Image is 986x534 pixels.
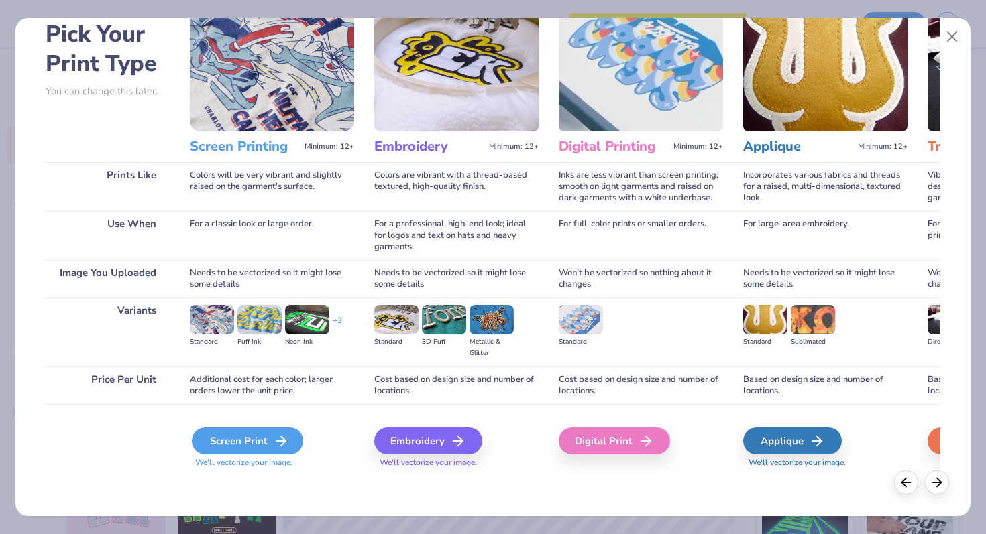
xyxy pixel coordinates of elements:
[559,162,723,211] div: Inks are less vibrant than screen printing; smooth on light garments and raised on dark garments ...
[374,138,484,155] h3: Embroidery
[374,211,539,260] div: For a professional, high-end look; ideal for logos and text on hats and heavy garments.
[333,315,342,338] div: + 3
[743,305,787,334] img: Standard
[743,162,908,211] div: Incorporates various fabrics and threads for a raised, multi-dimensional, textured look.
[559,427,670,454] div: Digital Print
[940,24,965,50] button: Close
[743,457,908,468] span: We'll vectorize your image.
[374,162,539,211] div: Colors are vibrant with a thread-based textured, high-quality finish.
[559,138,668,155] h3: Digital Printing
[374,336,419,348] div: Standard
[673,142,723,151] span: Minimum: 12+
[46,19,170,78] h2: Pick Your Print Type
[190,138,299,155] h3: Screen Printing
[46,211,170,260] div: Use When
[237,305,282,334] img: Puff Ink
[743,366,908,404] div: Based on design size and number of locations.
[743,138,853,155] h3: Applique
[743,336,787,348] div: Standard
[285,305,329,334] img: Neon Ink
[190,260,354,297] div: Needs to be vectorized so it might lose some details
[489,142,539,151] span: Minimum: 12+
[46,260,170,297] div: Image You Uploaded
[190,162,354,211] div: Colors will be very vibrant and slightly raised on the garment's surface.
[559,211,723,260] div: For full-color prints or smaller orders.
[928,305,972,334] img: Direct-to-film
[190,305,234,334] img: Standard
[237,336,282,348] div: Puff Ink
[743,260,908,297] div: Needs to be vectorized so it might lose some details
[422,305,466,334] img: 3D Puff
[374,457,539,468] span: We'll vectorize your image.
[374,427,482,454] div: Embroidery
[470,336,514,359] div: Metallic & Glitter
[192,427,303,454] div: Screen Print
[559,366,723,404] div: Cost based on design size and number of locations.
[374,366,539,404] div: Cost based on design size and number of locations.
[46,162,170,211] div: Prints Like
[743,211,908,260] div: For large-area embroidery.
[190,211,354,260] div: For a classic look or large order.
[559,305,603,334] img: Standard
[791,336,835,348] div: Sublimated
[791,305,835,334] img: Sublimated
[743,427,842,454] div: Applique
[559,260,723,297] div: Won't be vectorized so nothing about it changes
[374,305,419,334] img: Standard
[190,366,354,404] div: Additional cost for each color; larger orders lower the unit price.
[305,142,354,151] span: Minimum: 12+
[46,366,170,404] div: Price Per Unit
[559,336,603,348] div: Standard
[374,260,539,297] div: Needs to be vectorized so it might lose some details
[190,336,234,348] div: Standard
[46,297,170,366] div: Variants
[858,142,908,151] span: Minimum: 12+
[190,457,354,468] span: We'll vectorize your image.
[928,336,972,348] div: Direct-to-film
[285,336,329,348] div: Neon Ink
[470,305,514,334] img: Metallic & Glitter
[46,86,170,97] p: You can change this later.
[422,336,466,348] div: 3D Puff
